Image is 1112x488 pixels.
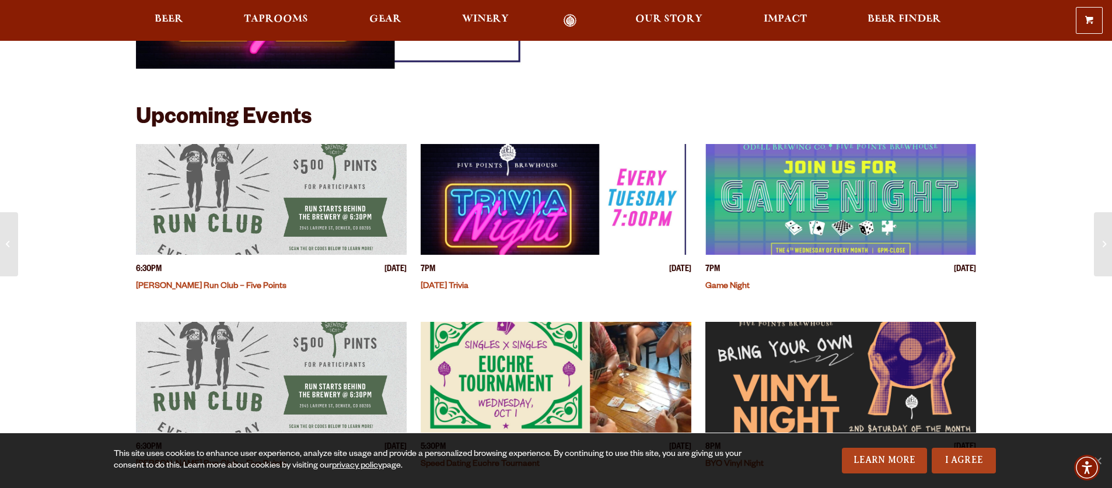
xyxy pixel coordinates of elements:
a: Our Story [628,14,710,27]
div: Accessibility Menu [1074,455,1100,480]
a: privacy policy [332,462,382,471]
span: Taprooms [244,15,308,24]
span: 7PM [705,264,720,276]
a: [DATE] Trivia [421,282,468,292]
a: Beer [147,14,191,27]
a: Game Night [705,282,750,292]
a: View event details [705,322,976,433]
a: Winery [454,14,516,27]
h2: Upcoming Events [136,107,312,132]
a: [PERSON_NAME] Run Club – Five Points [136,282,286,292]
span: Our Story [635,15,702,24]
div: This site uses cookies to enhance user experience, analyze site usage and provide a personalized ... [114,449,746,472]
span: Beer Finder [868,15,941,24]
span: 6:30PM [136,264,162,276]
a: View event details [421,144,691,255]
a: I Agree [932,448,996,473]
a: View event details [705,144,976,255]
span: Winery [462,15,509,24]
a: Odell Home [548,14,592,27]
span: [DATE] [669,264,691,276]
a: View event details [136,144,407,255]
a: Gear [362,14,409,27]
a: View event details [421,322,691,433]
span: [DATE] [384,264,407,276]
a: Impact [756,14,814,27]
a: Taprooms [236,14,316,27]
span: Beer [155,15,183,24]
a: View event details [136,322,407,433]
a: Beer Finder [860,14,949,27]
span: [DATE] [954,264,976,276]
span: Impact [764,15,807,24]
span: 7PM [421,264,435,276]
span: Gear [369,15,401,24]
a: Learn More [842,448,928,473]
